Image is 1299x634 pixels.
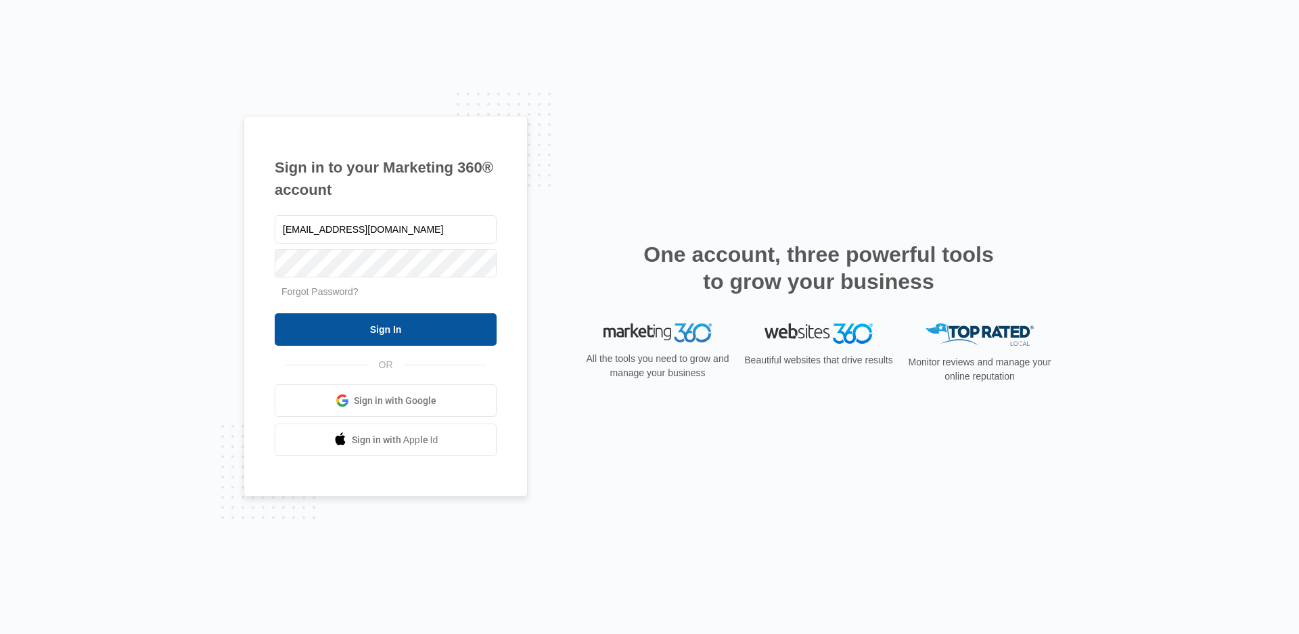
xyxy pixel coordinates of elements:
h2: One account, three powerful tools to grow your business [639,241,998,295]
img: Websites 360 [765,323,873,343]
h1: Sign in to your Marketing 360® account [275,156,497,201]
input: Email [275,215,497,244]
a: Sign in with Google [275,384,497,417]
input: Sign In [275,313,497,346]
img: Marketing 360 [603,323,712,342]
a: Forgot Password? [281,286,359,297]
span: Sign in with Google [354,394,436,408]
p: Beautiful websites that drive results [743,353,894,367]
a: Sign in with Apple Id [275,424,497,456]
p: All the tools you need to grow and manage your business [582,352,733,380]
img: Top Rated Local [926,323,1034,346]
span: Sign in with Apple Id [352,433,438,447]
p: Monitor reviews and manage your online reputation [904,355,1055,384]
span: OR [369,358,403,372]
